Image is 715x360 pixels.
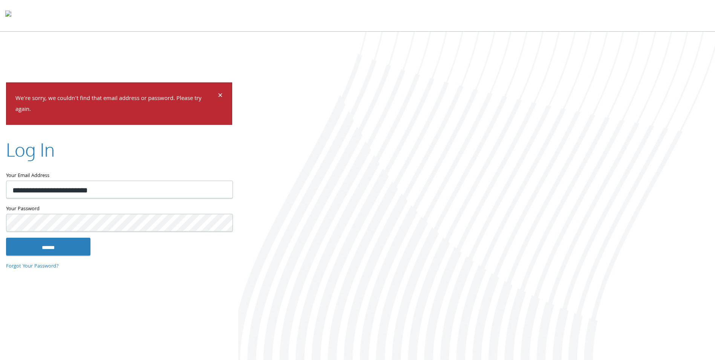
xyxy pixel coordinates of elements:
a: Forgot Your Password? [6,262,59,271]
button: Dismiss alert [218,92,223,101]
img: todyl-logo-dark.svg [5,8,11,23]
p: We're sorry, we couldn't find that email address or password. Please try again. [15,94,217,115]
span: × [218,89,223,104]
label: Your Password [6,204,232,214]
h2: Log In [6,137,55,162]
